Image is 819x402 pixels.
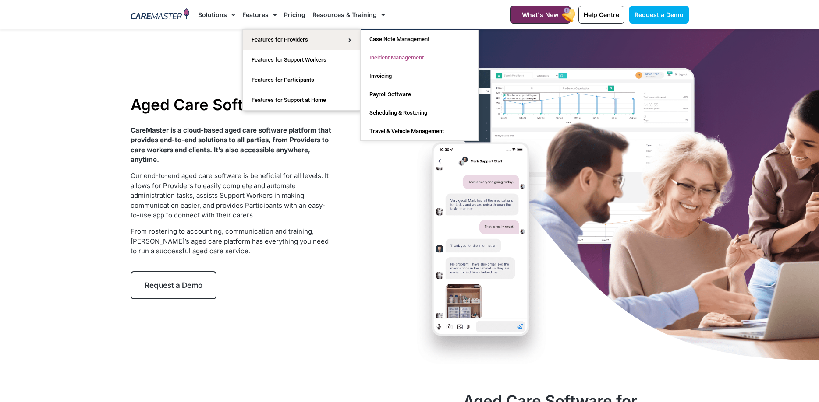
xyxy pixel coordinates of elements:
span: From rostering to accounting, communication and training, [PERSON_NAME]’s aged care platform has ... [131,227,329,255]
span: Request a Demo [635,11,684,18]
img: CareMaster Logo [131,8,190,21]
a: Request a Demo [629,6,689,24]
ul: Features [242,29,361,111]
strong: CareMaster is a cloud-based aged care software platform that provides end-to-end solutions to all... [131,126,331,164]
a: Features for Providers [243,30,360,50]
span: Request a Demo [145,281,202,290]
h1: Aged Care Software [131,95,332,114]
ul: Features for Providers [360,30,479,141]
a: Features for Support Workers [243,50,360,70]
a: Request a Demo [131,271,216,299]
span: What's New [522,11,559,18]
a: Features for Participants [243,70,360,90]
a: Case Note Management [361,30,478,49]
a: Features for Support at Home [243,90,360,110]
span: Help Centre [584,11,619,18]
a: Invoicing [361,67,478,85]
a: What's New [510,6,571,24]
a: Help Centre [578,6,624,24]
a: Payroll Software [361,85,478,104]
a: Scheduling & Rostering [361,104,478,122]
span: Our end-to-end aged care software is beneficial for all levels. It allows for Providers to easily... [131,171,329,219]
a: Travel & Vehicle Management [361,122,478,140]
a: Incident Management [361,49,478,67]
